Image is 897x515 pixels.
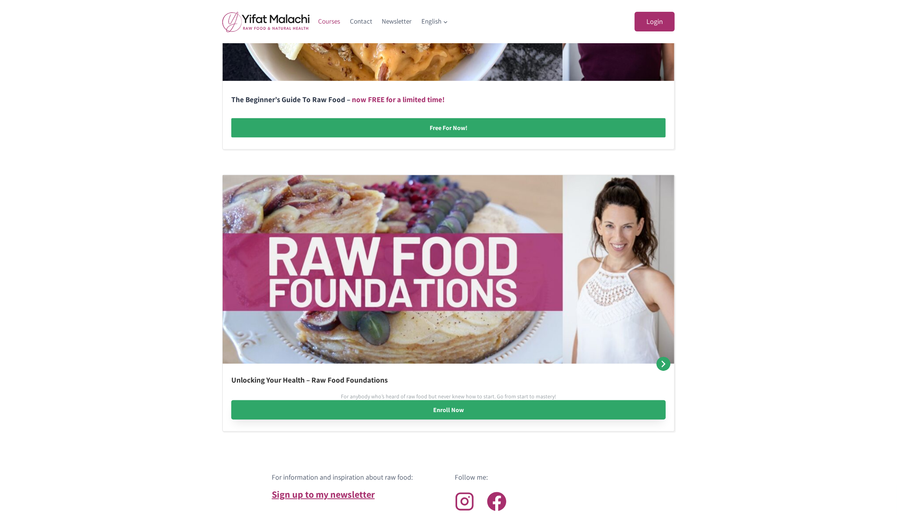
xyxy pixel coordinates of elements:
a: Unlocking Your Health – Raw Food Foundations [231,375,388,385]
h6: Follow me: [455,472,488,482]
a: Login [635,12,675,32]
p: For anybody who’s heard of raw food but never knew how to start. Go from start to mastery! [341,392,556,400]
button: Child menu of English [417,12,453,31]
a: Enroll Now: Unlocking Your Health – Raw Food Foundations [231,400,666,420]
img: yifat_logo41_en.png [222,11,309,32]
a: Newsletter [377,12,417,31]
a: Sign up to my newsletter [272,488,375,500]
img: Unlocking Your Health – Raw Food Foundations [223,175,674,364]
nav: Primary Navigation [313,12,453,31]
h6: For information and inspiration about raw food: [272,472,413,482]
a: Courses [313,12,345,31]
a: Contact [345,12,377,31]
